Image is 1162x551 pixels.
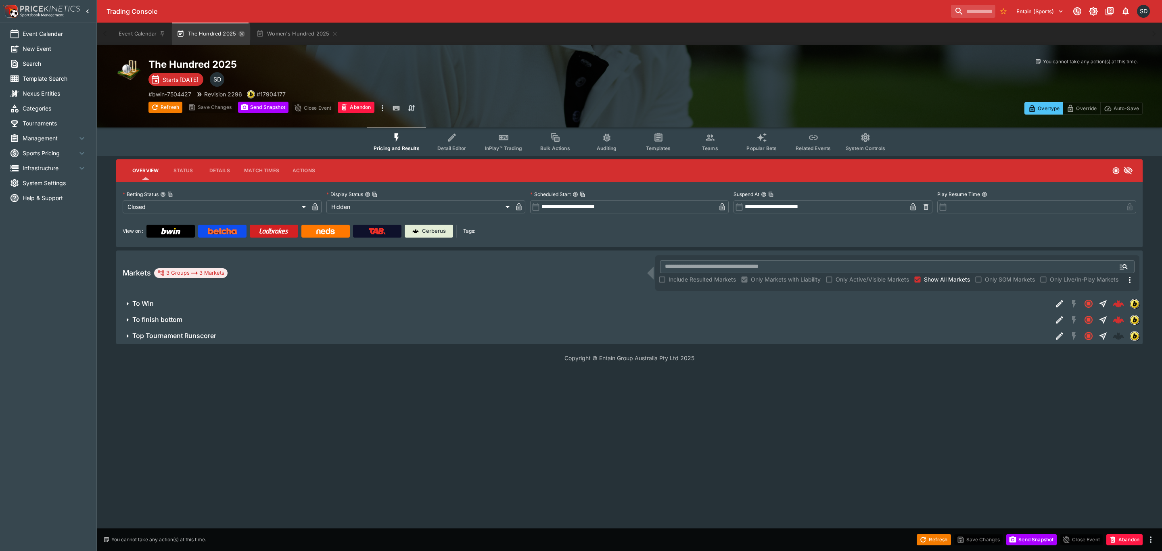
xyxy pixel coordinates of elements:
div: 3 Groups 3 Markets [157,268,224,278]
button: Edit Detail [1052,313,1067,327]
span: Event Calendar [23,29,87,38]
img: bwin [1130,299,1139,308]
div: Scott Dowdall [210,72,224,87]
button: Toggle light/dark mode [1086,4,1101,19]
button: Edit Detail [1052,296,1067,311]
input: search [951,5,995,18]
img: PriceKinetics Logo [2,3,19,19]
button: Edit Detail [1052,329,1067,343]
img: Ladbrokes [259,228,288,234]
span: Related Events [796,145,831,151]
button: Override [1063,102,1100,115]
button: SGM Disabled [1067,313,1081,327]
span: Templates [646,145,671,151]
button: Overview [126,161,165,180]
svg: Closed [1084,299,1093,309]
button: Refresh [917,534,951,545]
button: more [378,102,387,115]
div: Trading Console [107,7,948,16]
button: Notifications [1118,4,1133,19]
img: TabNZ [369,228,386,234]
h6: To Win [132,299,154,308]
button: Send Snapshot [1006,534,1057,545]
button: Event Calendar [114,23,170,45]
img: bwin.png [247,91,255,98]
button: Straight [1096,313,1110,327]
p: Copy To Clipboard [257,90,286,98]
p: Auto-Save [1114,104,1139,113]
span: Template Search [23,74,87,83]
span: InPlay™ Trading [485,145,522,151]
span: System Settings [23,179,87,187]
p: You cannot take any action(s) at this time. [111,536,206,543]
svg: More [1125,275,1135,285]
img: logo-cerberus--red.svg [1113,298,1124,309]
p: Cerberus [422,227,446,235]
div: bwin [1130,331,1139,341]
p: Starts [DATE] [163,75,199,84]
p: Scheduled Start [530,191,571,198]
svg: Hidden [1123,166,1133,175]
button: Abandon [338,102,374,113]
button: Abandon [1106,534,1143,545]
span: System Controls [846,145,885,151]
div: Start From [1024,102,1143,115]
span: Include Resulted Markets [669,275,736,284]
span: Only Active/Visible Markets [836,275,909,284]
button: Send Snapshot [238,102,288,113]
span: Help & Support [23,194,87,202]
a: Cerberus [405,225,453,238]
button: SGM Disabled [1067,329,1081,343]
button: Overtype [1024,102,1063,115]
span: Bulk Actions [540,145,570,151]
div: Event type filters [367,127,892,156]
div: Scott Dowdall [1137,5,1150,18]
p: Display Status [326,191,363,198]
label: Tags: [463,225,475,238]
div: bwin [1130,299,1139,309]
button: Scheduled StartCopy To Clipboard [573,192,578,197]
button: Match Times [238,161,286,180]
button: Closed [1081,313,1096,327]
img: Neds [316,228,334,234]
button: Closed [1081,329,1096,343]
button: Betting StatusCopy To Clipboard [160,192,166,197]
p: Overtype [1038,104,1060,113]
p: Copyright © Entain Group Australia Pty Ltd 2025 [97,354,1162,362]
button: Connected to PK [1070,4,1085,19]
button: Display StatusCopy To Clipboard [365,192,370,197]
img: logo-cerberus--red.svg [1113,314,1124,326]
p: Suspend At [734,191,759,198]
button: Status [165,161,201,180]
button: Copy To Clipboard [167,192,173,197]
button: Details [201,161,238,180]
button: Select Tenant [1012,5,1068,18]
button: Actions [286,161,322,180]
button: Documentation [1102,4,1117,19]
span: Only Markets with Liability [751,275,821,284]
img: cricket.png [116,58,142,84]
button: more [1146,535,1156,545]
p: Play Resume Time [937,191,980,198]
span: Mark an event as closed and abandoned. [1106,535,1143,543]
span: Nexus Entities [23,89,87,98]
h5: Markets [123,268,151,278]
span: Popular Bets [746,145,777,151]
div: bwin [1130,315,1139,325]
svg: Closed [1084,331,1093,341]
label: View on : [123,225,143,238]
span: New Event [23,44,87,53]
button: Scott Dowdall [1135,2,1152,20]
button: Straight [1096,296,1110,311]
img: Sportsbook Management [20,13,64,17]
a: 153beb10-1ba4-4f4e-85d3-137df5297f14 [1110,312,1126,328]
button: Women's Hundred 2025 [251,23,343,45]
img: Betcha [208,228,237,234]
p: You cannot take any action(s) at this time. [1043,58,1138,65]
button: Copy To Clipboard [580,192,585,197]
button: Open [1116,259,1131,274]
div: Closed [123,200,309,213]
p: Override [1076,104,1097,113]
img: bwin [1130,332,1139,340]
img: bwin [1130,315,1139,324]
